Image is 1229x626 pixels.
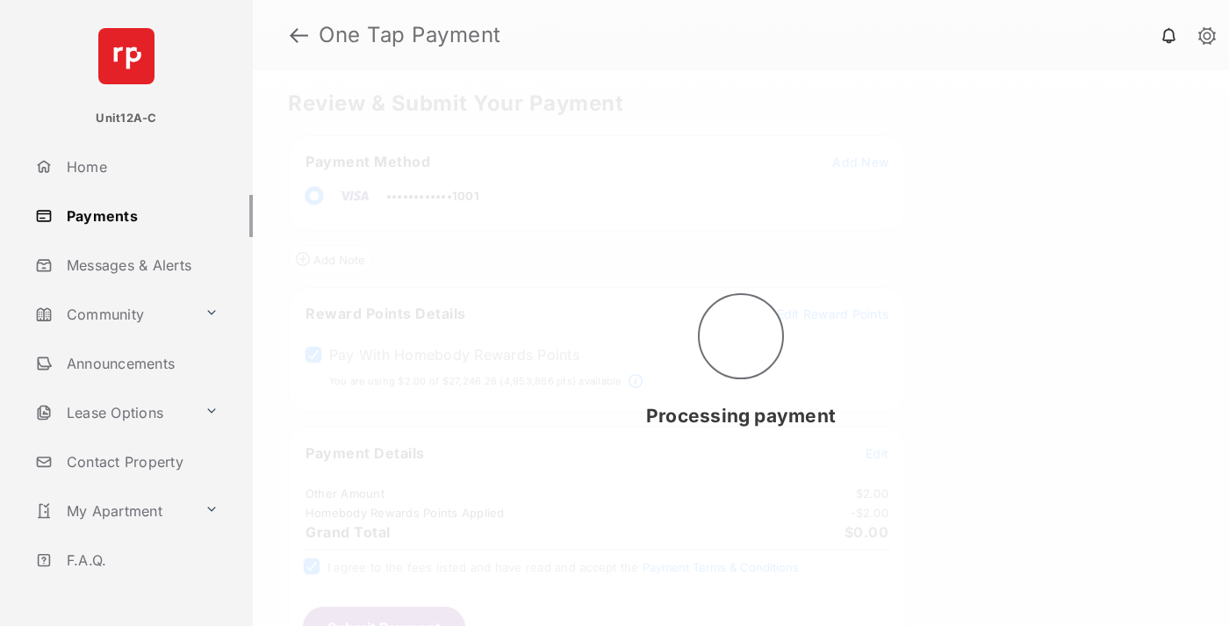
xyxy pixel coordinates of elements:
a: Lease Options [28,392,198,434]
img: svg+xml;base64,PHN2ZyB4bWxucz0iaHR0cDovL3d3dy53My5vcmcvMjAwMC9zdmciIHdpZHRoPSI2NCIgaGVpZ2h0PSI2NC... [98,28,155,84]
a: Announcements [28,342,253,385]
strong: One Tap Payment [319,25,501,46]
a: F.A.Q. [28,539,253,581]
a: Home [28,146,253,188]
a: Messages & Alerts [28,244,253,286]
a: Payments [28,195,253,237]
a: Contact Property [28,441,253,483]
a: My Apartment [28,490,198,532]
p: Unit12A-C [96,110,156,127]
span: Processing payment [646,405,836,427]
a: Community [28,293,198,335]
